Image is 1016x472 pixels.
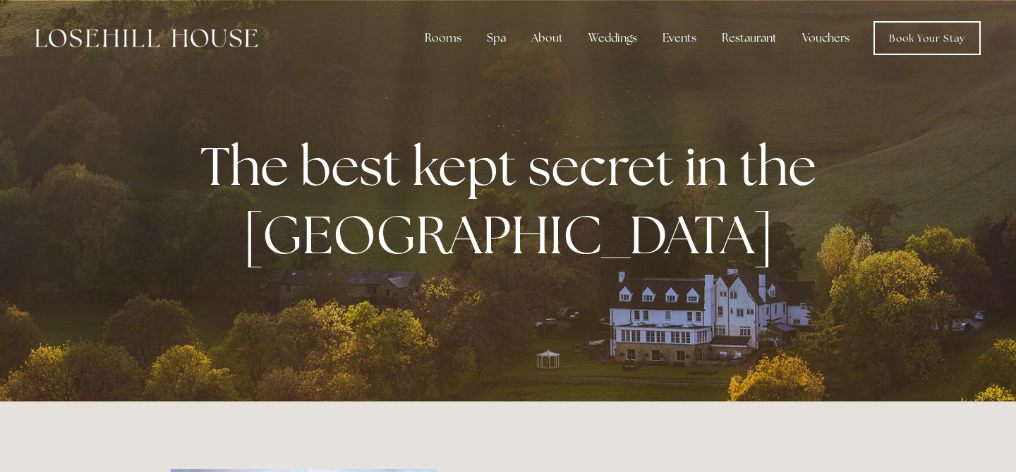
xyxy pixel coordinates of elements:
[520,24,574,52] div: About
[791,24,861,52] a: Vouchers
[200,131,828,270] strong: The best kept secret in the [GEOGRAPHIC_DATA]
[35,29,258,47] img: Losehill House
[476,24,517,52] div: Spa
[413,24,473,52] div: Rooms
[577,24,648,52] div: Weddings
[710,24,788,52] div: Restaurant
[651,24,708,52] div: Events
[873,21,981,55] a: Book Your Stay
